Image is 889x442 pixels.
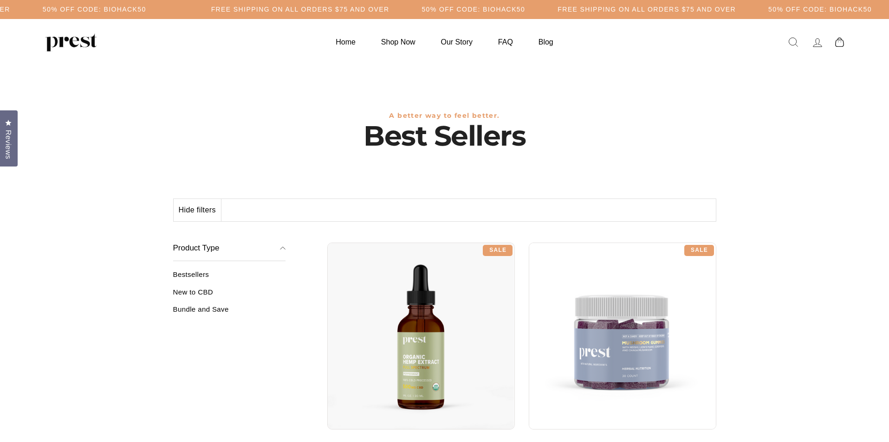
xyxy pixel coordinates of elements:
span: Reviews [2,130,14,159]
h3: A better way to feel better. [173,112,716,120]
button: Hide filters [174,199,221,221]
div: Sale [483,245,513,256]
a: Blog [527,33,565,51]
h5: 50% OFF CODE: BIOHACK50 [768,6,872,13]
h5: 50% OFF CODE: BIOHACK50 [43,6,146,13]
button: Product Type [173,236,286,262]
h5: 50% OFF CODE: BIOHACK50 [422,6,525,13]
h1: Best Sellers [173,120,716,152]
a: New to CBD [173,288,286,303]
h5: Free Shipping on all orders $75 and over [211,6,389,13]
a: Shop Now [370,33,427,51]
a: FAQ [487,33,525,51]
div: Sale [684,245,714,256]
a: Bundle and Save [173,305,286,320]
a: Our Story [429,33,484,51]
ul: Primary [324,33,565,51]
img: PREST ORGANICS [45,33,97,51]
a: Home [324,33,367,51]
a: Bestsellers [173,270,286,286]
h5: Free Shipping on all orders $75 and over [558,6,736,13]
